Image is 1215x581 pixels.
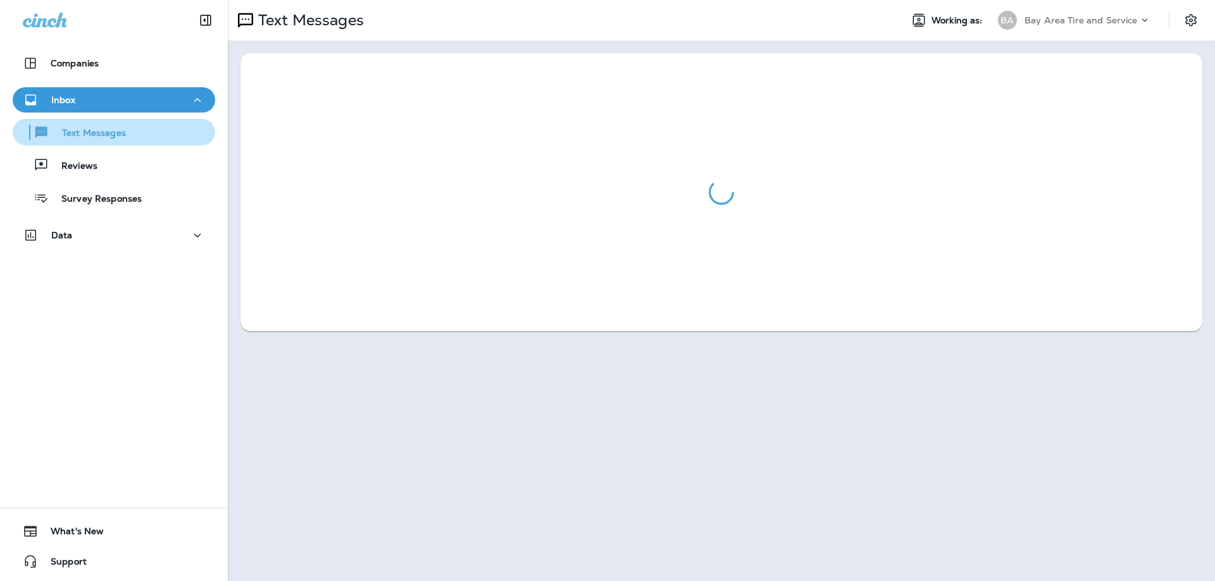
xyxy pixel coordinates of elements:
span: What's New [38,526,104,541]
p: Text Messages [253,11,364,30]
button: Settings [1180,9,1202,32]
button: What's New [13,518,215,544]
span: Working as: [931,15,985,26]
button: Support [13,549,215,574]
p: Reviews [49,161,97,173]
button: Reviews [13,152,215,178]
p: Data [51,230,73,240]
button: Companies [13,51,215,76]
button: Collapse Sidebar [188,8,223,33]
p: Bay Area Tire and Service [1025,15,1138,25]
button: Data [13,223,215,248]
p: Text Messages [49,128,126,140]
p: Survey Responses [49,193,142,205]
button: Inbox [13,87,215,113]
button: Text Messages [13,119,215,145]
span: Support [38,556,87,572]
p: Companies [51,58,99,68]
div: BA [998,11,1017,30]
button: Survey Responses [13,185,215,211]
p: Inbox [51,95,75,105]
